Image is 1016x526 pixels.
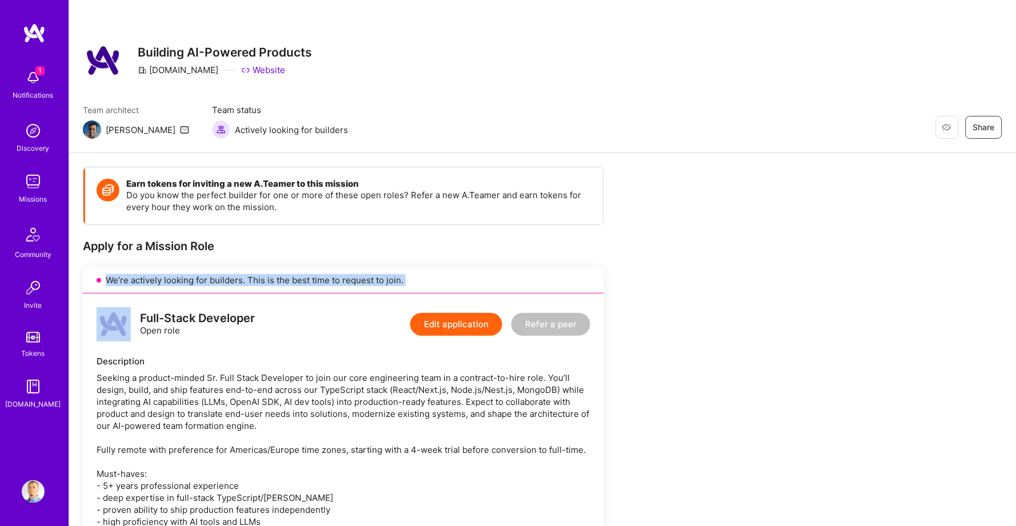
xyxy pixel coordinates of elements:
[410,313,502,336] button: Edit application
[22,276,45,299] img: Invite
[106,124,175,136] div: [PERSON_NAME]
[966,116,1002,139] button: Share
[138,66,147,75] i: icon CompanyGray
[83,40,124,81] img: Company Logo
[138,45,312,59] h3: Building AI-Powered Products
[22,119,45,142] img: discovery
[23,23,46,43] img: logo
[25,299,42,311] div: Invite
[140,312,255,324] div: Full-Stack Developer
[22,170,45,193] img: teamwork
[126,189,592,213] p: Do you know the perfect builder for one or more of these open roles? Refer a new A.Teamer and ear...
[212,121,230,139] img: Actively looking for builders
[22,480,45,503] img: User Avatar
[180,125,189,134] i: icon Mail
[19,480,47,503] a: User Avatar
[83,239,604,254] div: Apply for a Mission Role
[22,375,45,398] img: guide book
[97,179,119,202] img: Token icon
[35,66,45,75] span: 1
[942,123,951,132] i: icon EyeClosed
[15,248,51,260] div: Community
[212,104,348,116] span: Team status
[26,332,40,343] img: tokens
[83,104,189,116] span: Team architect
[19,193,47,205] div: Missions
[83,121,101,139] img: Team Architect
[973,122,995,133] span: Share
[17,142,50,154] div: Discovery
[140,312,255,336] div: Open role
[13,89,54,101] div: Notifications
[126,179,592,189] h4: Earn tokens for inviting a new A.Teamer to this mission
[235,124,348,136] span: Actively looking for builders
[22,347,45,359] div: Tokens
[97,355,590,367] div: Description
[22,66,45,89] img: bell
[97,307,131,342] img: logo
[6,398,61,410] div: [DOMAIN_NAME]
[19,221,47,248] img: Community
[241,64,285,76] a: Website
[511,313,590,336] button: Refer a peer
[83,267,604,294] div: We’re actively looking for builders. This is the best time to request to join.
[138,64,218,76] div: [DOMAIN_NAME]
